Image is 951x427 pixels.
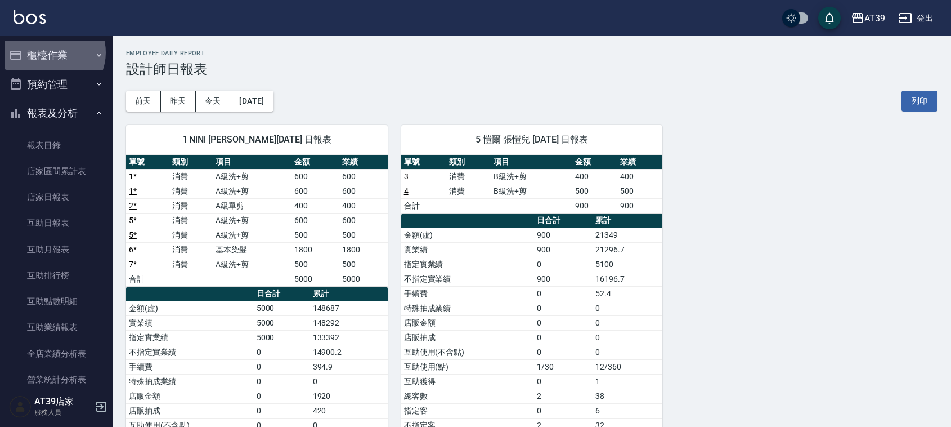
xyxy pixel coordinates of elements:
[5,367,108,393] a: 營業統計分析表
[291,213,339,228] td: 600
[572,155,617,170] th: 金額
[534,242,593,257] td: 900
[339,272,387,286] td: 5000
[401,272,534,286] td: 不指定實業績
[401,301,534,315] td: 特殊抽成業績
[34,407,92,417] p: 服務人員
[140,134,374,145] span: 1 NiNi [PERSON_NAME][DATE] 日報表
[5,210,108,236] a: 互助日報表
[593,389,662,403] td: 38
[593,228,662,242] td: 21349
[593,301,662,315] td: 0
[593,330,662,345] td: 0
[401,330,534,345] td: 店販抽成
[310,315,388,330] td: 148292
[415,134,649,145] span: 5 愷爾 張愷兒 [DATE] 日報表
[404,172,409,181] a: 3
[5,158,108,184] a: 店家區間累計表
[5,263,108,288] a: 互助排行榜
[169,213,213,228] td: 消費
[213,257,291,272] td: A級洗+剪
[534,213,593,228] th: 日合計
[534,330,593,345] td: 0
[169,198,213,213] td: 消費
[213,228,291,242] td: A級洗+剪
[401,155,446,170] th: 單號
[126,155,388,287] table: a dense table
[5,99,108,128] button: 報表及分析
[534,301,593,315] td: 0
[291,272,339,286] td: 5000
[126,330,254,345] td: 指定實業績
[310,301,388,315] td: 148687
[169,228,213,242] td: 消費
[593,242,662,257] td: 21296.7
[291,184,339,198] td: 600
[169,184,213,198] td: 消費
[593,359,662,374] td: 12/360
[291,198,339,213] td: 400
[254,403,310,418] td: 0
[534,359,593,374] td: 1/30
[339,198,387,213] td: 400
[534,374,593,389] td: 0
[169,155,213,170] th: 類別
[5,237,108,263] a: 互助月報表
[5,132,108,158] a: 報表目錄
[894,8,937,29] button: 登出
[593,272,662,286] td: 16196.7
[5,41,108,70] button: 櫃檯作業
[401,155,663,213] table: a dense table
[401,257,534,272] td: 指定實業績
[213,155,291,170] th: 項目
[339,155,387,170] th: 業績
[401,286,534,301] td: 手續費
[126,155,169,170] th: 單號
[291,242,339,257] td: 1800
[126,359,254,374] td: 手續費
[310,345,388,359] td: 14900.2
[310,287,388,301] th: 累計
[864,11,885,25] div: AT39
[446,169,491,184] td: 消費
[126,345,254,359] td: 不指定實業績
[818,7,841,29] button: save
[339,228,387,242] td: 500
[126,61,937,77] h3: 設計師日報表
[572,198,617,213] td: 900
[617,155,662,170] th: 業績
[291,155,339,170] th: 金額
[339,242,387,257] td: 1800
[534,286,593,301] td: 0
[169,257,213,272] td: 消費
[254,345,310,359] td: 0
[339,257,387,272] td: 500
[491,155,572,170] th: 項目
[9,395,32,418] img: Person
[401,359,534,374] td: 互助使用(點)
[401,228,534,242] td: 金額(虛)
[310,403,388,418] td: 420
[339,213,387,228] td: 600
[213,198,291,213] td: A級單剪
[846,7,890,30] button: AT39
[169,242,213,257] td: 消費
[593,345,662,359] td: 0
[213,242,291,257] td: 基本染髮
[593,257,662,272] td: 5100
[310,374,388,389] td: 0
[126,301,254,315] td: 金額(虛)
[310,389,388,403] td: 1920
[491,184,572,198] td: B級洗+剪
[310,330,388,345] td: 133392
[593,403,662,418] td: 6
[254,301,310,315] td: 5000
[213,169,291,184] td: A級洗+剪
[446,155,491,170] th: 類別
[126,272,169,286] td: 合計
[404,186,409,195] a: 4
[901,91,937,112] button: 列印
[254,359,310,374] td: 0
[126,50,937,57] h2: Employee Daily Report
[230,91,273,112] button: [DATE]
